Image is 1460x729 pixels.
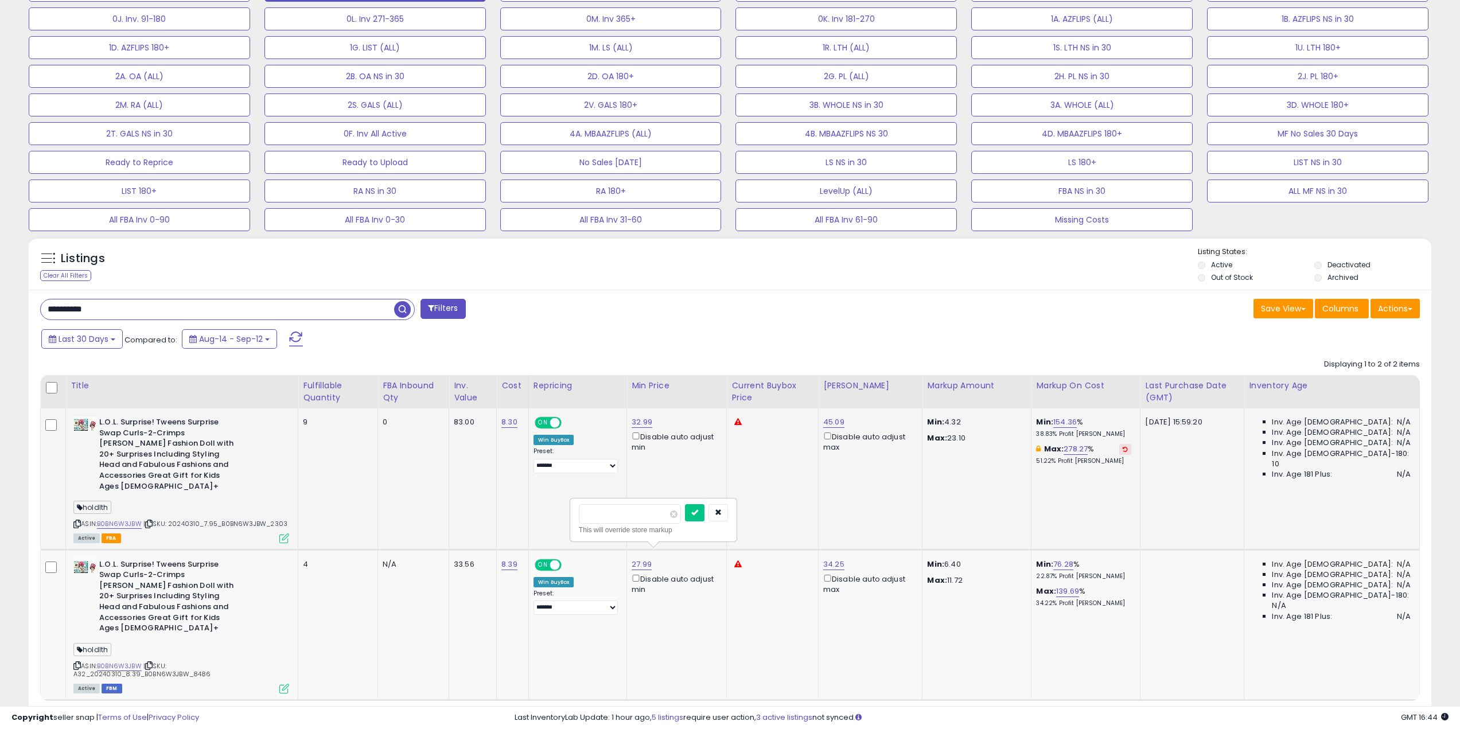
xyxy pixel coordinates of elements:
[124,334,177,345] span: Compared to:
[383,559,440,570] div: N/A
[1036,457,1131,465] p: 51.22% Profit [PERSON_NAME]
[1397,427,1411,438] span: N/A
[1036,430,1131,438] p: 38.83% Profit [PERSON_NAME]
[927,433,1022,443] p: 23.10
[73,559,96,574] img: 51202eTLVUL._SL40_.jpg
[927,575,947,586] strong: Max:
[1036,572,1131,580] p: 22.87% Profit [PERSON_NAME]
[1036,599,1131,607] p: 34.22% Profit [PERSON_NAME]
[29,7,250,30] button: 0J. Inv. 91-180
[500,36,722,59] button: 1M. LS (ALL)
[927,380,1026,392] div: Markup Amount
[1036,586,1056,597] b: Max:
[500,180,722,202] button: RA 180+
[264,122,486,145] button: 0F. Inv All Active
[383,380,444,404] div: FBA inbound Qty
[264,151,486,174] button: Ready to Upload
[41,329,123,349] button: Last 30 Days
[534,380,622,392] div: Repricing
[264,93,486,116] button: 2S. GALS (ALL)
[735,65,957,88] button: 2G. PL (ALL)
[652,712,683,723] a: 5 listings
[823,380,917,392] div: [PERSON_NAME]
[971,36,1193,59] button: 1S. LTH NS in 30
[536,560,550,570] span: ON
[454,380,492,404] div: Inv. value
[823,416,844,428] a: 45.09
[1207,93,1428,116] button: 3D. WHOLE 180+
[99,417,239,494] b: L.O.L. Surprise! Tweens Surprise Swap Curls-2-Crimps [PERSON_NAME] Fashion Doll with 20+ Surprise...
[1327,260,1371,270] label: Deactivated
[1145,417,1235,427] div: [DATE] 15:59:20
[823,430,913,453] div: Disable auto adjust max
[454,559,488,570] div: 33.56
[1207,7,1428,30] button: 1B. AZFLIPS NS in 30
[73,533,100,543] span: All listings currently available for purchase on Amazon
[1036,559,1053,570] b: Min:
[632,430,718,453] div: Disable auto adjust min
[264,208,486,231] button: All FBA Inv 0-30
[927,432,947,443] strong: Max:
[500,65,722,88] button: 2D. OA 180+
[73,684,100,693] span: All listings currently available for purchase on Amazon
[11,712,199,723] div: seller snap | |
[735,208,957,231] button: All FBA Inv 61-90
[971,93,1193,116] button: 3A. WHOLE (ALL)
[29,36,250,59] button: 1D. AZFLIPS 180+
[632,416,652,428] a: 32.99
[927,417,1022,427] p: 4.32
[303,417,369,427] div: 9
[735,151,957,174] button: LS NS in 30
[1397,469,1411,479] span: N/A
[73,417,96,431] img: 51202eTLVUL._SL40_.jpg
[383,417,440,427] div: 0
[1036,559,1131,580] div: %
[102,684,122,693] span: FBM
[1371,299,1420,318] button: Actions
[73,417,289,542] div: ASIN:
[73,643,111,656] span: holdlth
[1397,580,1411,590] span: N/A
[534,435,574,445] div: Win BuyBox
[823,559,844,570] a: 34.25
[29,180,250,202] button: LIST 180+
[735,36,957,59] button: 1R. LTH (ALL)
[71,380,293,392] div: Title
[1036,445,1041,453] i: This overrides the store level max markup for this listing
[98,712,147,723] a: Terms of Use
[500,93,722,116] button: 2V. GALS 180+
[927,416,944,427] strong: Min:
[735,7,957,30] button: 0K. Inv 181-270
[1272,570,1393,580] span: Inv. Age [DEMOGRAPHIC_DATA]:
[632,572,718,595] div: Disable auto adjust min
[1044,443,1064,454] b: Max:
[1397,417,1411,427] span: N/A
[143,519,287,528] span: | SKU: 20240310_7.95_B0BN6W3JBW_2303
[971,208,1193,231] button: Missing Costs
[1324,359,1420,370] div: Displaying 1 to 2 of 2 items
[1053,559,1073,570] a: 76.28
[264,7,486,30] button: 0L. Inv 271-365
[303,380,373,404] div: Fulfillable Quantity
[971,180,1193,202] button: FBA NS in 30
[971,65,1193,88] button: 2H. PL NS in 30
[1056,586,1079,597] a: 139.69
[29,208,250,231] button: All FBA Inv 0-90
[632,559,652,570] a: 27.99
[29,151,250,174] button: Ready to Reprice
[1249,380,1415,392] div: Inventory Age
[731,380,813,404] div: Current Buybox Price
[149,712,199,723] a: Privacy Policy
[1272,438,1393,448] span: Inv. Age [DEMOGRAPHIC_DATA]:
[1036,416,1053,427] b: Min:
[199,333,263,345] span: Aug-14 - Sep-12
[1397,559,1411,570] span: N/A
[500,208,722,231] button: All FBA Inv 31-60
[501,416,517,428] a: 8.30
[1322,303,1358,314] span: Columns
[500,7,722,30] button: 0M. Inv 365+
[1211,272,1253,282] label: Out of Stock
[560,560,578,570] span: OFF
[1397,611,1411,622] span: N/A
[264,36,486,59] button: 1G. LIST (ALL)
